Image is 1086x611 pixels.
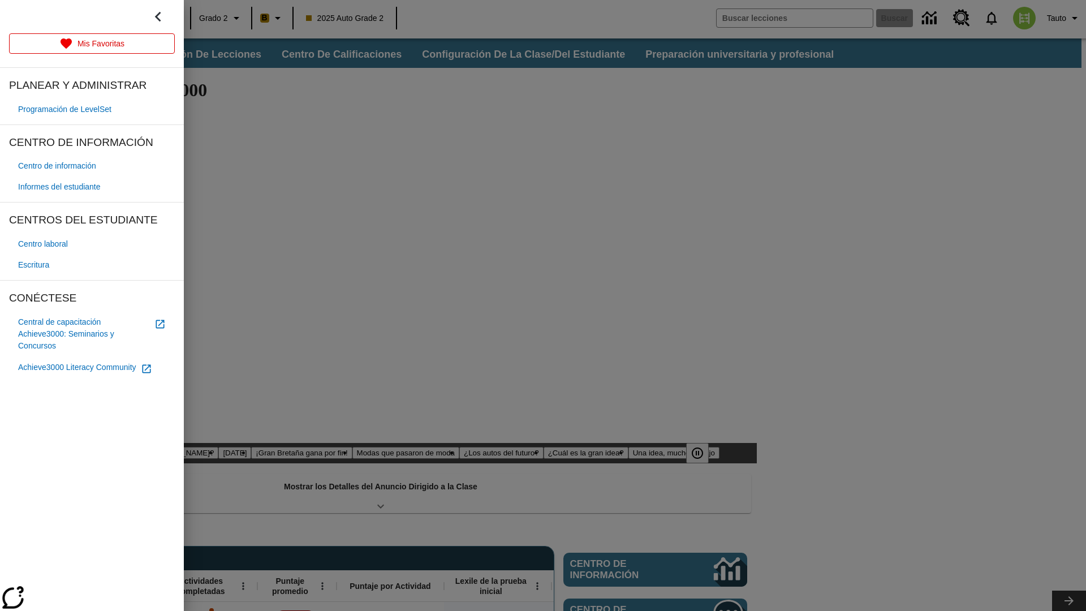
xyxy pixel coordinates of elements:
[18,160,96,172] span: Centro de información
[18,316,150,352] span: Central de capacitación Achieve3000: Seminarios y Concursos
[9,77,175,94] span: PLANEAR Y ADMINISTRAR
[9,234,175,255] a: Centro laboral
[9,255,175,276] a: Escritura
[77,38,124,50] p: Mis Favoritas
[18,362,136,373] span: Achieve3000 Literacy Community
[9,356,175,379] a: Achieve3000 Literacy Community, se abrirá en una nueva pestaña del navegador
[18,104,111,115] span: Programación de LevelSet
[5,9,165,19] body: Máximo 600 caracteres Presiona Escape para desactivar la barra de herramientas Presiona Alt + F10...
[9,33,175,54] a: Mis Favoritas
[9,290,175,307] span: CONÉCTESE
[9,156,175,177] a: Centro de información
[9,212,175,229] span: CENTROS DEL ESTUDIANTE
[18,238,68,250] span: Centro laboral
[9,134,175,152] span: CENTRO DE INFORMACIÓN
[18,259,49,271] span: Escritura
[9,312,175,356] a: Central de capacitación Achieve3000: Seminarios y Concursos, se abrirá en una nueva pestaña del n...
[9,99,175,120] a: Programación de LevelSet
[18,181,101,193] span: Informes del estudiante
[9,177,175,197] a: Informes del estudiante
